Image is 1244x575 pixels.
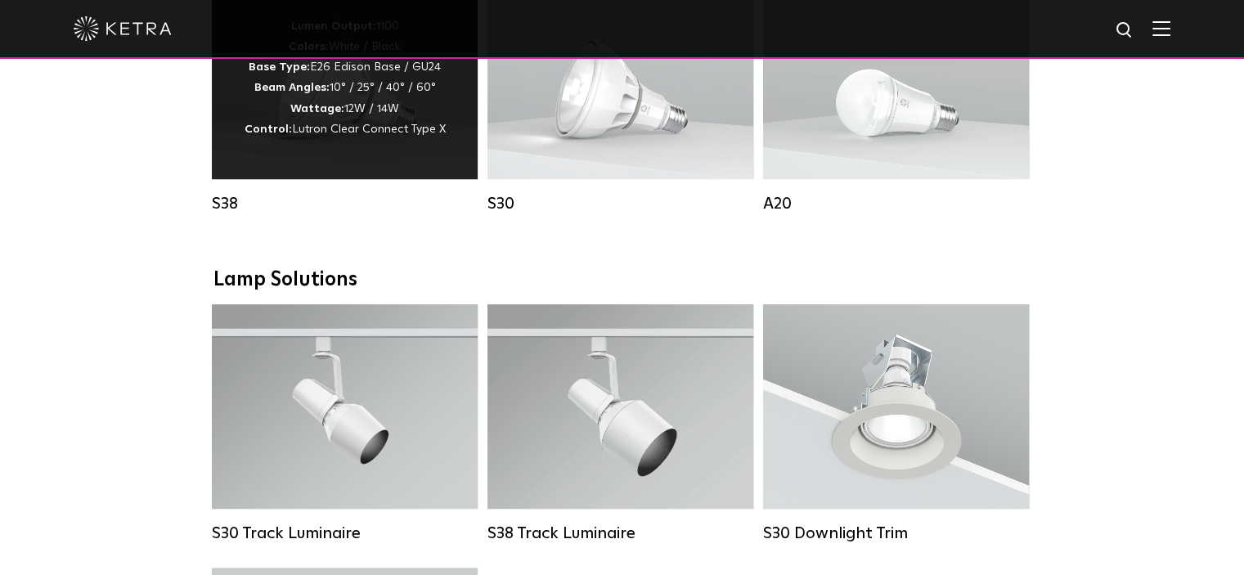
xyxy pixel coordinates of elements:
[487,523,753,543] div: S38 Track Luminaire
[1115,20,1135,41] img: search icon
[1152,20,1170,36] img: Hamburger%20Nav.svg
[487,194,753,213] div: S30
[292,124,446,135] span: Lutron Clear Connect Type X
[254,82,330,93] strong: Beam Angles:
[245,16,446,140] p: 1100 White / Black E26 Edison Base / GU24 10° / 25° / 40° / 60° 12W / 14W
[290,103,344,115] strong: Wattage:
[213,268,1031,292] div: Lamp Solutions
[212,523,478,543] div: S30 Track Luminaire
[212,304,478,543] a: S30 Track Luminaire Lumen Output:1100Colors:White / BlackBeam Angles:15° / 25° / 40° / 60° / 90°W...
[249,61,310,73] strong: Base Type:
[74,16,172,41] img: ketra-logo-2019-white
[763,523,1029,543] div: S30 Downlight Trim
[763,194,1029,213] div: A20
[763,304,1029,543] a: S30 Downlight Trim S30 Downlight Trim
[212,194,478,213] div: S38
[245,124,292,135] strong: Control:
[487,304,753,543] a: S38 Track Luminaire Lumen Output:1100Colors:White / BlackBeam Angles:10° / 25° / 40° / 60°Wattage...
